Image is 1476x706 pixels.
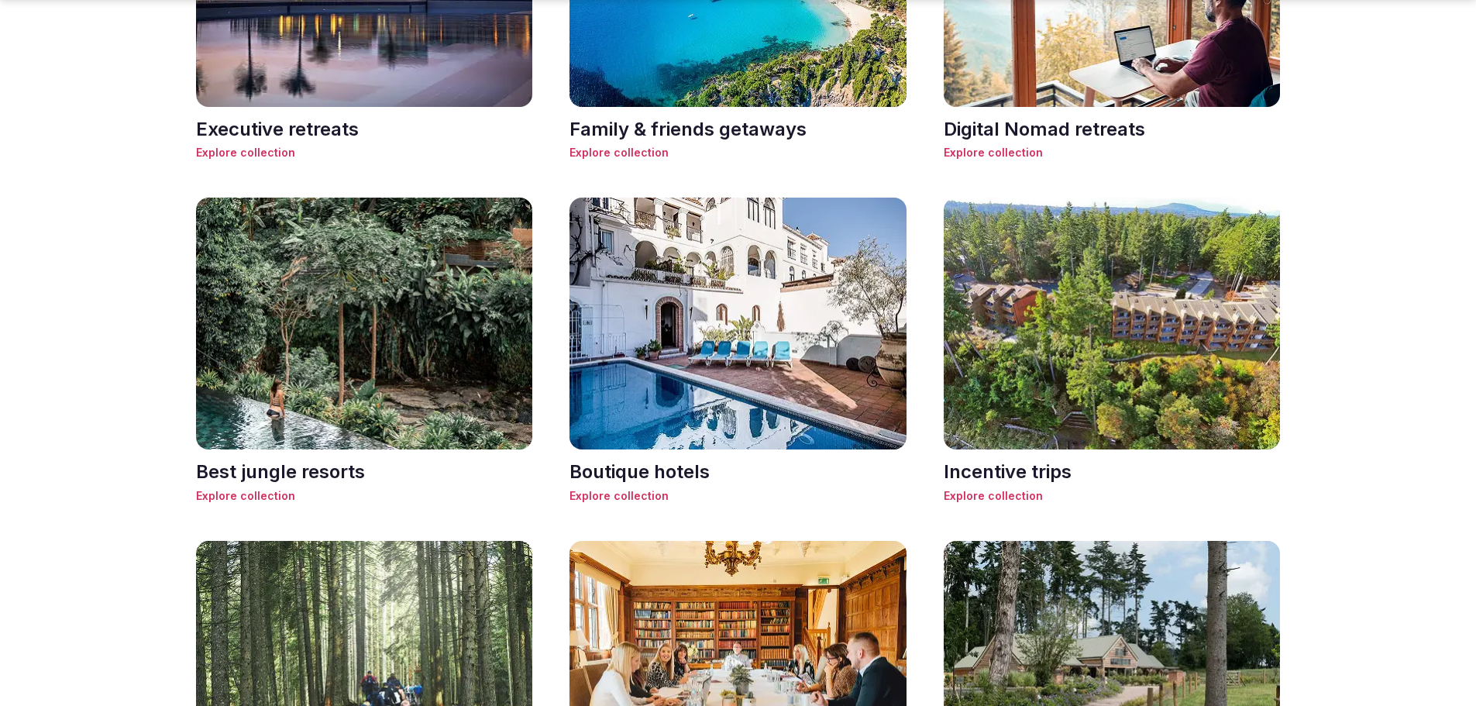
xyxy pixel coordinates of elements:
[944,116,1281,143] h3: Digital Nomad retreats
[196,116,533,143] h3: Executive retreats
[944,488,1281,504] span: Explore collection
[196,145,533,160] span: Explore collection
[569,198,907,504] a: Boutique hotelsBoutique hotelsExplore collection
[196,198,533,504] a: Best jungle resortsBest jungle resortsExplore collection
[196,459,533,485] h3: Best jungle resorts
[196,198,533,450] img: Best jungle resorts
[944,198,1281,504] a: Incentive tripsIncentive tripsExplore collection
[944,459,1281,485] h3: Incentive trips
[196,488,533,504] span: Explore collection
[569,459,907,485] h3: Boutique hotels
[569,198,907,450] img: Boutique hotels
[569,145,907,160] span: Explore collection
[569,116,907,143] h3: Family & friends getaways
[944,198,1281,450] img: Incentive trips
[944,145,1281,160] span: Explore collection
[569,488,907,504] span: Explore collection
